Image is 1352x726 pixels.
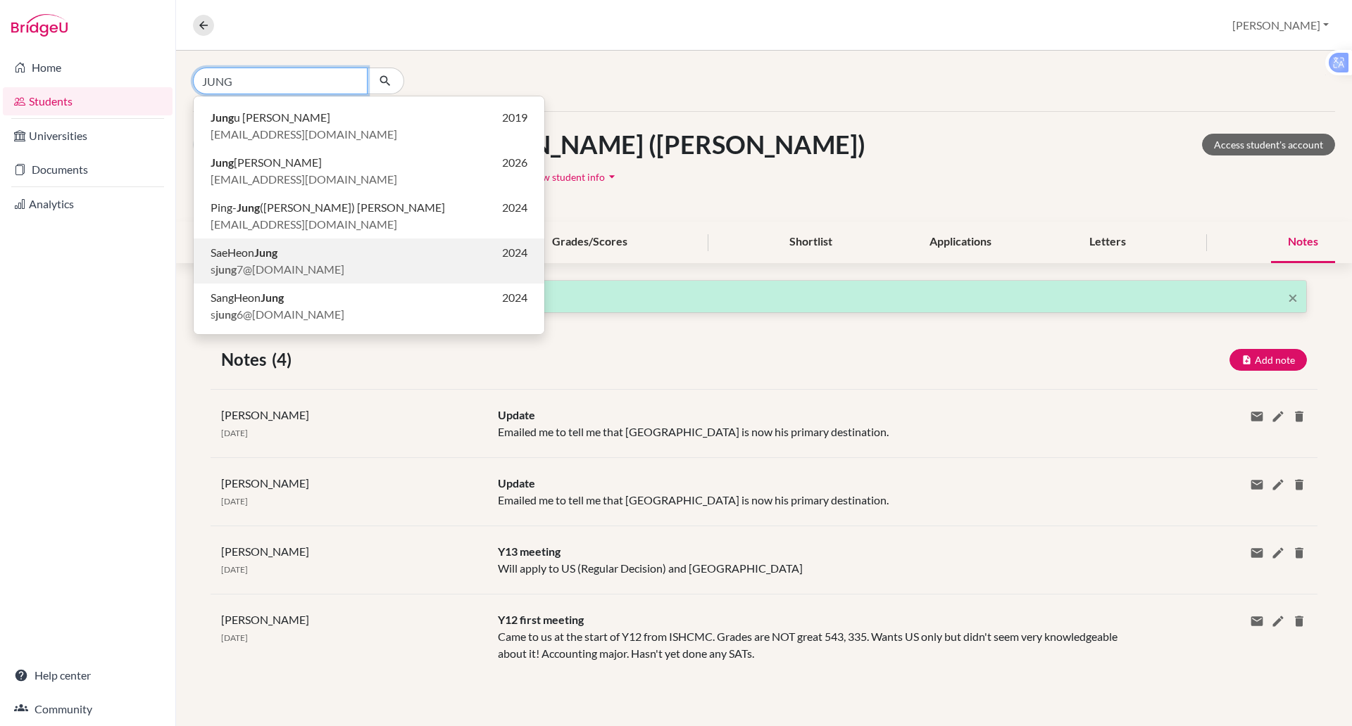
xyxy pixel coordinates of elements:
span: SaeHeon [211,244,277,261]
div: Will apply to US (Regular Decision) and [GEOGRAPHIC_DATA] [487,543,1133,577]
b: Jung [261,291,284,304]
span: [PERSON_NAME] [211,154,322,171]
span: (4) [272,347,297,372]
span: [DATE] [221,496,248,507]
button: Add note [1229,349,1307,371]
b: jung [215,262,237,276]
i: arrow_drop_down [605,170,619,184]
div: Shortlist [772,222,849,263]
span: Update [498,408,535,421]
a: Help center [3,661,173,689]
span: Ping- ([PERSON_NAME]) [PERSON_NAME] [211,199,445,216]
b: Jung [254,246,277,259]
b: Jung [211,155,234,169]
button: Ping-Jung([PERSON_NAME]) [PERSON_NAME]2024[EMAIL_ADDRESS][DOMAIN_NAME] [194,193,544,238]
span: [PERSON_NAME] [221,476,309,490]
a: Home [3,53,173,82]
span: [DATE] [221,564,248,575]
a: Documents [3,155,173,184]
span: [PERSON_NAME] [221,408,309,421]
button: Close [1288,289,1298,306]
a: Universities [3,122,173,150]
span: [PERSON_NAME] [221,613,309,626]
button: Show student infoarrow_drop_down [525,166,620,188]
span: [DATE] [221,428,248,438]
span: Y13 meeting [498,544,561,558]
button: Jung[PERSON_NAME]2026[EMAIL_ADDRESS][DOMAIN_NAME] [194,148,544,193]
span: [EMAIL_ADDRESS][DOMAIN_NAME] [211,171,397,188]
b: Jung [237,200,260,214]
h1: [PERSON_NAME], [PERSON_NAME] ([PERSON_NAME]) [230,129,865,160]
div: Grades/Scores [535,222,644,263]
img: Bridge-U [11,14,68,37]
span: [DATE] [221,632,248,643]
div: Came to us at the start of Y12 from ISHCMC. Grades are NOT great 543, 335. Wants US only but didn... [487,611,1133,662]
span: Notes [221,347,272,372]
span: Update [498,476,535,490]
span: 2024 [502,244,527,261]
button: [PERSON_NAME] [1226,12,1335,39]
input: Find student by name... [193,68,368,94]
button: SangHeonJung2024sjung6@[DOMAIN_NAME] [194,284,544,329]
span: Y12 first meeting [498,613,584,626]
button: Jungu [PERSON_NAME]2019[EMAIL_ADDRESS][DOMAIN_NAME] [194,103,544,148]
span: [PERSON_NAME] [221,544,309,558]
span: [EMAIL_ADDRESS][DOMAIN_NAME] [211,126,397,143]
button: [PERSON_NAME]JUNG2020sjung3@[DOMAIN_NAME] [194,329,544,374]
div: Notes [1271,222,1335,263]
div: Emailed me to tell me that [GEOGRAPHIC_DATA] is now his primary destination. [487,475,1133,509]
span: 2024 [502,289,527,306]
span: 2024 [502,199,527,216]
span: × [1288,287,1298,307]
span: u [PERSON_NAME] [211,109,330,126]
div: Applications [913,222,1008,263]
a: Students [3,87,173,115]
a: Access student's account [1202,134,1335,155]
span: 2026 [502,154,527,171]
span: s 7@[DOMAIN_NAME] [211,261,344,278]
span: [EMAIL_ADDRESS][DOMAIN_NAME] [211,216,397,233]
a: Analytics [3,190,173,218]
div: Letters [1072,222,1143,263]
span: s 6@[DOMAIN_NAME] [211,306,344,323]
div: Emailed me to tell me that [GEOGRAPHIC_DATA] is now his primary destination. [487,407,1133,440]
span: 2019 [502,109,527,126]
span: Show student info [526,171,605,183]
b: Jung [211,110,234,124]
span: SangHeon [211,289,284,306]
a: Community [3,695,173,723]
button: SaeHeonJung2024sjung7@[DOMAIN_NAME] [194,238,544,284]
b: jung [215,307,237,321]
p: Note created successfully [236,289,1292,304]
